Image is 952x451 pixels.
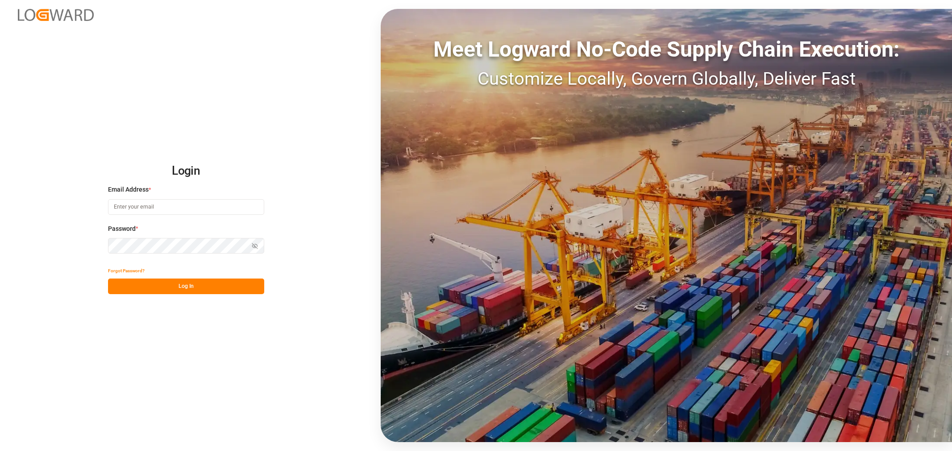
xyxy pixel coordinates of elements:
[18,9,94,21] img: Logward_new_orange.png
[108,157,264,185] h2: Login
[108,279,264,294] button: Log In
[108,224,136,234] span: Password
[108,199,264,215] input: Enter your email
[381,66,952,92] div: Customize Locally, Govern Globally, Deliver Fast
[108,185,149,194] span: Email Address
[381,33,952,66] div: Meet Logward No-Code Supply Chain Execution:
[108,263,145,279] button: Forgot Password?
